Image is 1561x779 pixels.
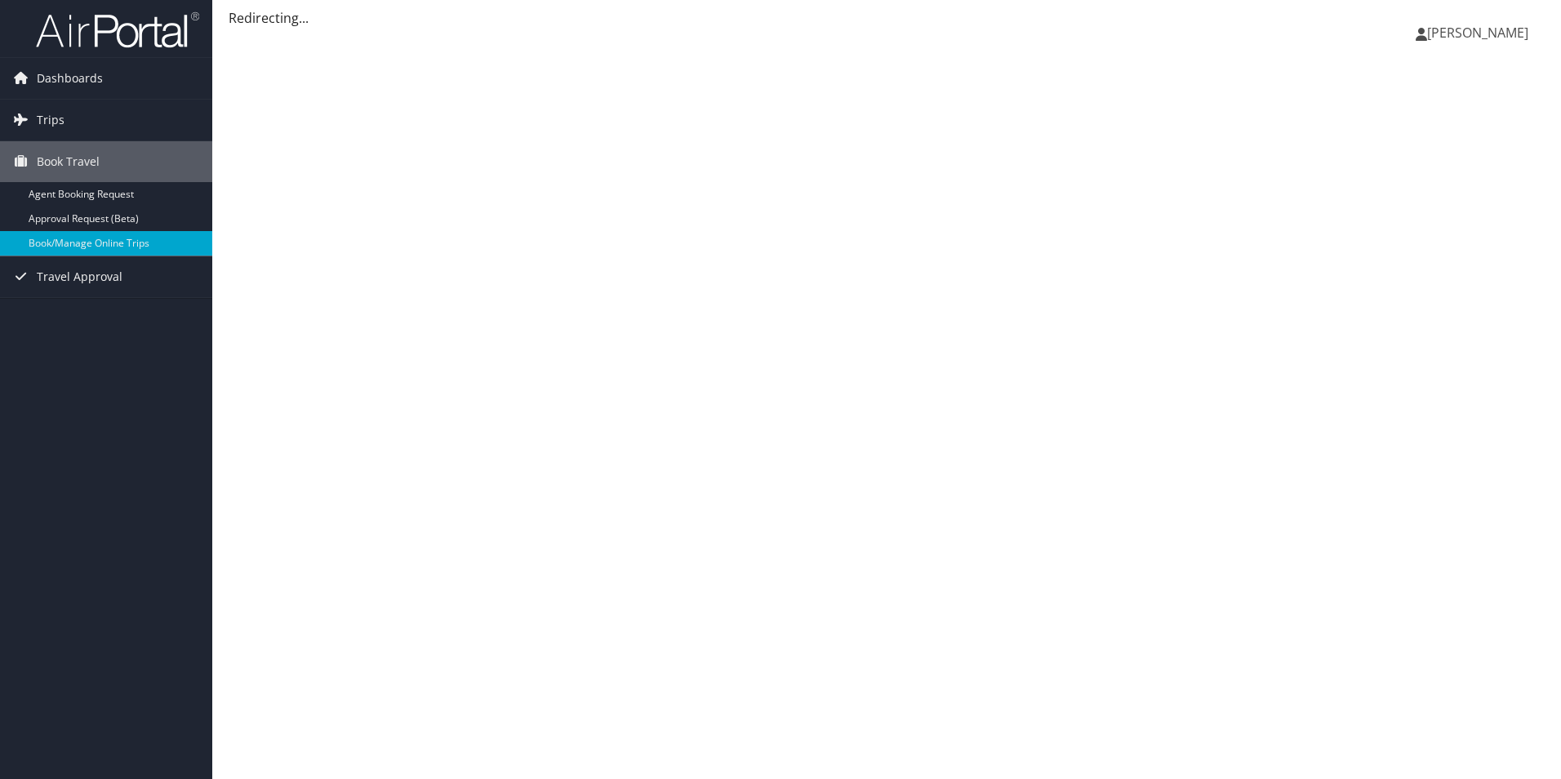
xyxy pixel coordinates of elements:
[37,256,122,297] span: Travel Approval
[229,8,1545,28] div: Redirecting...
[37,141,100,182] span: Book Travel
[36,11,199,49] img: airportal-logo.png
[1427,24,1528,42] span: [PERSON_NAME]
[1416,8,1545,57] a: [PERSON_NAME]
[37,100,64,140] span: Trips
[37,58,103,99] span: Dashboards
